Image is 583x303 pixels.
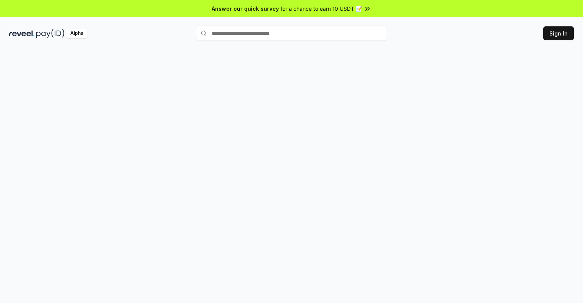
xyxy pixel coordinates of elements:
[36,29,65,38] img: pay_id
[543,26,574,40] button: Sign In
[280,5,362,13] span: for a chance to earn 10 USDT 📝
[9,29,35,38] img: reveel_dark
[66,29,87,38] div: Alpha
[212,5,279,13] span: Answer our quick survey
